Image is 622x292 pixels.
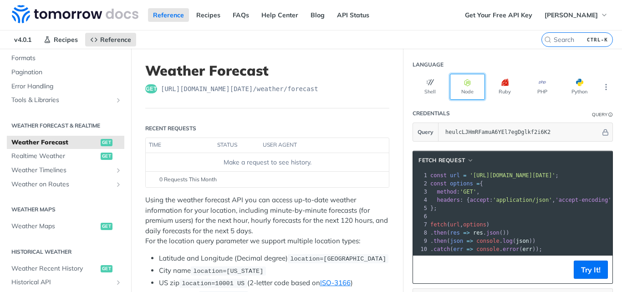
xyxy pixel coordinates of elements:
span: get [101,153,112,160]
span: ; [430,172,559,179]
span: [PERSON_NAME] [545,11,598,19]
span: accept [470,197,489,203]
div: Make a request to see history. [149,158,385,167]
span: error [503,246,519,252]
button: Python [562,74,597,100]
span: log [503,238,513,244]
span: Historical API [11,278,112,287]
div: 6 [413,212,428,220]
span: Pagination [11,68,122,77]
a: Recipes [191,8,225,22]
span: options [463,221,486,228]
span: res [450,230,460,236]
button: PHP [525,74,560,100]
p: Using the weather forecast API you can access up-to-date weather information for your location, i... [145,195,389,246]
a: Blog [306,8,330,22]
span: Weather Maps [11,222,98,231]
th: user agent [260,138,371,153]
kbd: CTRL-K [585,35,610,44]
span: Tools & Libraries [11,96,112,105]
a: FAQs [228,8,254,22]
span: options [450,180,473,187]
span: get [145,84,157,93]
div: 4 [413,196,428,204]
span: then [433,230,447,236]
button: Copy to clipboard [418,263,430,277]
a: Error Handling [7,80,124,93]
span: res [473,230,483,236]
div: QueryInformation [592,111,613,118]
li: US zip (2-letter code based on ) [159,278,389,288]
span: Weather Forecast [11,138,98,147]
span: . ( . ( )) [430,238,535,244]
span: json [516,238,529,244]
span: Weather on Routes [11,180,112,189]
h2: Weather Maps [7,205,124,214]
button: More Languages [599,80,613,94]
span: }; [430,205,437,211]
a: ISO-3166 [320,278,351,287]
span: => [467,238,473,244]
span: fetch [430,221,447,228]
button: Shell [413,74,448,100]
span: Weather Recent History [11,264,98,273]
span: location=[US_STATE] [193,268,263,275]
button: Try It! [574,261,608,279]
span: 'GET' [460,189,476,195]
a: Help Center [256,8,303,22]
span: location=[GEOGRAPHIC_DATA] [290,256,386,262]
a: Weather Recent Historyget [7,262,124,276]
span: json [486,230,500,236]
span: err [522,246,532,252]
li: Latitude and Longitude (Decimal degree) [159,253,389,264]
span: url [450,221,460,228]
button: Ruby [487,74,522,100]
span: . ( . ( )); [430,246,542,252]
h1: Weather Forecast [145,62,389,79]
button: Show subpages for Weather on Routes [115,181,122,188]
span: Recipes [54,36,78,44]
span: Reference [100,36,131,44]
span: 0 Requests This Month [159,175,217,184]
span: = [476,180,479,187]
button: fetch Request [415,156,477,165]
button: Hide [601,128,610,137]
span: . ( . ()) [430,230,510,236]
span: = [463,172,466,179]
a: Realtime Weatherget [7,149,124,163]
a: API Status [332,8,374,22]
span: err [454,246,464,252]
span: method [437,189,456,195]
div: Credentials [413,109,450,118]
a: Pagination [7,66,124,79]
span: { [430,180,483,187]
div: 9 [413,237,428,245]
span: Weather Timelines [11,166,112,175]
img: Tomorrow.io Weather API Docs [12,5,138,23]
a: Weather TimelinesShow subpages for Weather Timelines [7,164,124,177]
div: 8 [413,229,428,237]
span: const [430,180,447,187]
span: Realtime Weather [11,152,98,161]
span: then [433,238,447,244]
svg: More ellipsis [602,83,610,91]
a: Reference [85,33,136,46]
div: 1 [413,171,428,179]
span: url [450,172,460,179]
li: City name [159,266,389,276]
h2: Weather Forecast & realtime [7,122,124,130]
svg: Search [544,36,551,43]
span: : , [430,189,480,195]
i: Information [608,113,613,117]
div: Query [592,111,607,118]
h2: Historical Weather [7,248,124,256]
span: 'accept-encoding' [556,197,612,203]
span: 'application/json' [493,197,552,203]
span: ( , ) [430,221,489,228]
th: status [214,138,260,153]
div: 10 [413,245,428,253]
span: console [476,246,500,252]
span: catch [433,246,450,252]
span: get [101,139,112,146]
button: [PERSON_NAME] [540,8,613,22]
